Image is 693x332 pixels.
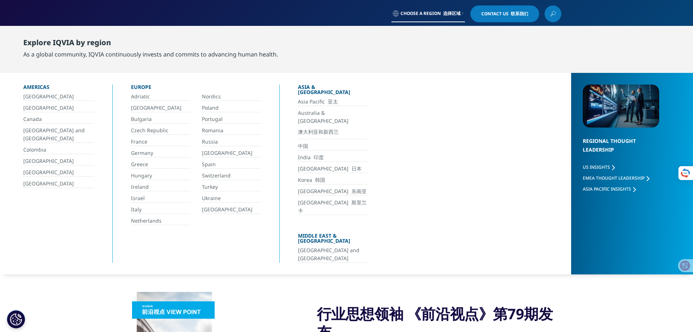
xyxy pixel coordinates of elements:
div: As a global community, IQVIA continuously invests and commits to advancing human health. [23,50,278,59]
nav: Primary [193,26,561,60]
a: Ukraine [202,194,261,203]
a: Switzerland [202,172,261,180]
a: [GEOGRAPHIC_DATA] and [GEOGRAPHIC_DATA] [298,246,368,263]
a: [GEOGRAPHIC_DATA] [23,168,94,177]
a: Canada [23,115,94,124]
a: France [131,138,190,146]
a: Russia [202,138,261,146]
font: 东南亚 [351,188,367,195]
a: [GEOGRAPHIC_DATA] 日本 [298,165,368,173]
a: Netherlands [131,217,190,225]
a: Italy [131,206,190,214]
a: Romania [202,126,261,135]
div: Americas [23,85,94,93]
a: Asia Pacific 亚太 [298,98,368,106]
a: Australia & [GEOGRAPHIC_DATA]澳大利亚和新西兰 [298,109,368,139]
font: 选择区域 [443,10,461,16]
a: [GEOGRAPHIC_DATA] [202,206,261,214]
div: Regional Thought Leadership [583,137,659,163]
span: Contact Us [481,12,528,16]
a: Czech Republic [131,126,190,135]
a: Israel [131,194,190,203]
div: Europe [131,85,261,93]
a: Korea 韩国 [298,176,368,184]
a: [GEOGRAPHIC_DATA] [23,104,94,112]
a: [GEOGRAPHIC_DATA] 斯里兰卡 [298,199,368,215]
font: 日本 [351,165,362,172]
a: [GEOGRAPHIC_DATA] [131,104,190,112]
font: 印度 [314,154,324,161]
span: Asia Pacific Insights [583,186,631,192]
font: 韩国 [315,176,325,183]
a: Spain [202,160,261,169]
a: Colombia [23,146,94,154]
a: Asia Pacific Insights [583,186,636,192]
a: [GEOGRAPHIC_DATA] [23,93,94,101]
font: 联系我们 [511,11,528,17]
a: US Insights [583,164,615,170]
a: Ireland [131,183,190,191]
span: EMEA Thought Leadership [583,175,645,181]
a: [GEOGRAPHIC_DATA] 东南亚 [298,187,368,196]
a: Turkey [202,183,261,191]
a: [GEOGRAPHIC_DATA] and [GEOGRAPHIC_DATA] [23,126,94,143]
button: Cookie 设置 [7,310,25,328]
a: Portugal [202,115,261,124]
a: [GEOGRAPHIC_DATA] [23,157,94,165]
a: Bulgaria [131,115,190,124]
font: 澳大利亚和新西兰 [298,128,339,135]
div: Explore IQVIA by region [23,38,278,50]
a: India 印度 [298,153,368,162]
span: US Insights [583,164,610,170]
font: 亚太 [328,98,338,105]
a: Adriatic [131,93,190,101]
a: [GEOGRAPHIC_DATA] [202,149,261,157]
a: Nordics [202,93,261,101]
div: Middle East & [GEOGRAPHIC_DATA] [298,233,368,246]
div: Asia & [GEOGRAPHIC_DATA] [298,85,368,98]
a: Poland [202,104,261,112]
a: EMEA Thought Leadership [583,175,649,181]
a: Contact Us 联系我们 [470,5,539,22]
a: Hungary [131,172,190,180]
a: Greece [131,160,190,169]
a: 中国 [298,142,368,151]
img: 2093_analyzing-data-using-big-screen-display-and-laptop.png [583,85,659,128]
span: Choose a Region [401,11,461,16]
a: Germany [131,149,190,157]
a: [GEOGRAPHIC_DATA] [23,180,94,188]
